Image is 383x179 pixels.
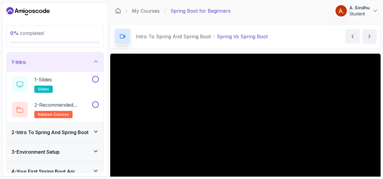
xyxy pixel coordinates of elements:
[350,5,370,11] p: A. Sindhu
[335,5,378,17] button: user profile imageA. SindhuStudent
[11,58,26,66] h3: 1 - Intro
[7,52,104,72] button: 1-Intro
[10,30,44,36] span: completed
[38,112,69,117] span: related-courses
[335,5,347,17] img: user profile image
[345,29,360,44] button: previous content
[132,7,160,14] a: My Courses
[11,148,60,155] h3: 3 - Environment Setup
[7,123,104,142] button: 2-Intro To Spring And Spring Boot
[11,101,99,118] button: 2-Recommended Coursesrelated-courses
[6,6,50,16] a: Dashboard
[350,11,370,17] p: Student
[11,76,99,93] button: 1-Slidesslides
[10,30,19,36] span: 0 %
[217,33,268,40] p: Spring Vs Spring Boot
[38,87,49,92] span: slides
[362,29,377,44] button: next content
[7,142,104,162] button: 3-Environment Setup
[34,76,52,83] p: 1 - Slides
[11,129,89,136] h3: 2 - Intro To Spring And Spring Boot
[11,168,75,175] h3: 4 - Your First Spring Boot Api
[115,8,121,14] a: Dashboard
[170,7,231,14] p: Spring Boot for Beginners
[136,33,211,40] p: Intro To Spring And Spring Boot
[34,101,91,108] p: 2 - Recommended Courses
